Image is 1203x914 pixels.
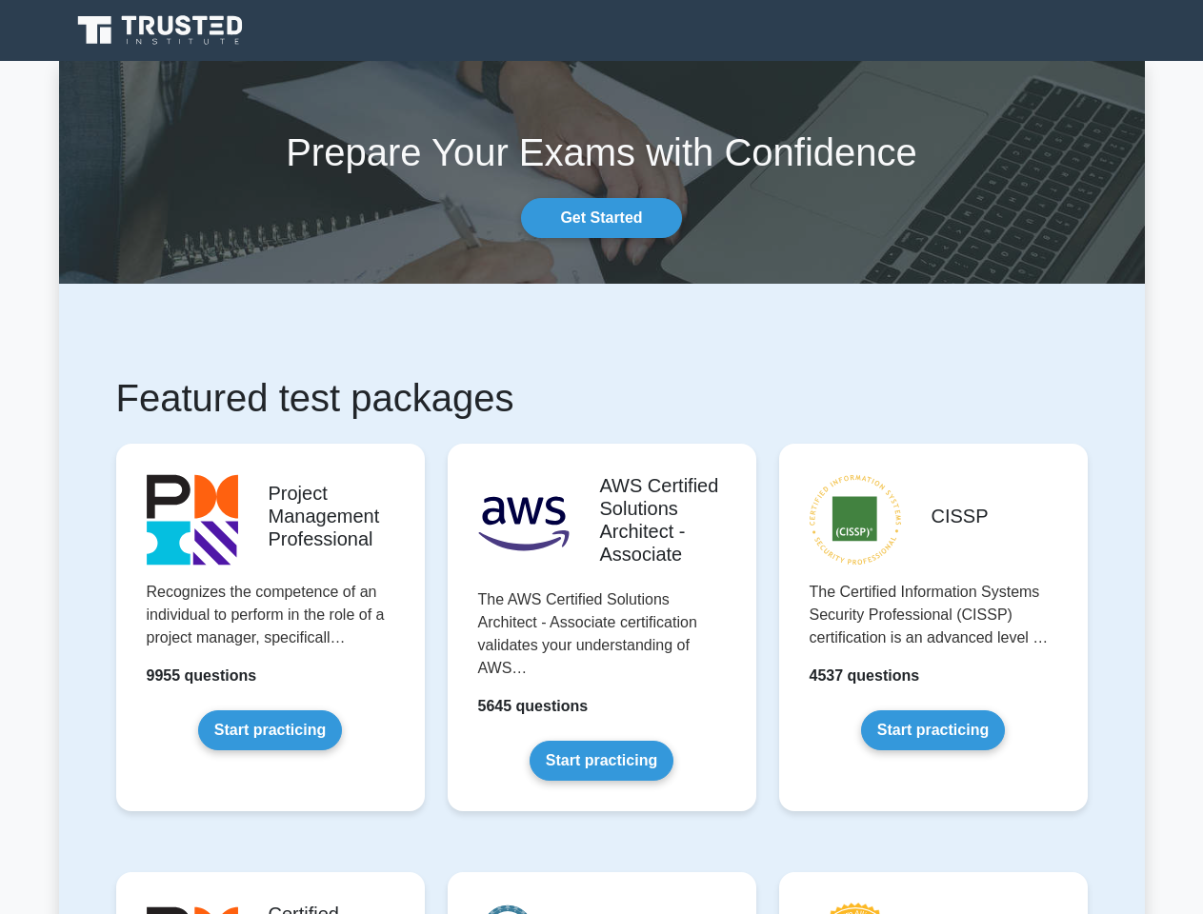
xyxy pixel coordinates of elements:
[530,741,673,781] a: Start practicing
[198,710,342,750] a: Start practicing
[861,710,1005,750] a: Start practicing
[521,198,681,238] a: Get Started
[59,129,1145,175] h1: Prepare Your Exams with Confidence
[116,375,1088,421] h1: Featured test packages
